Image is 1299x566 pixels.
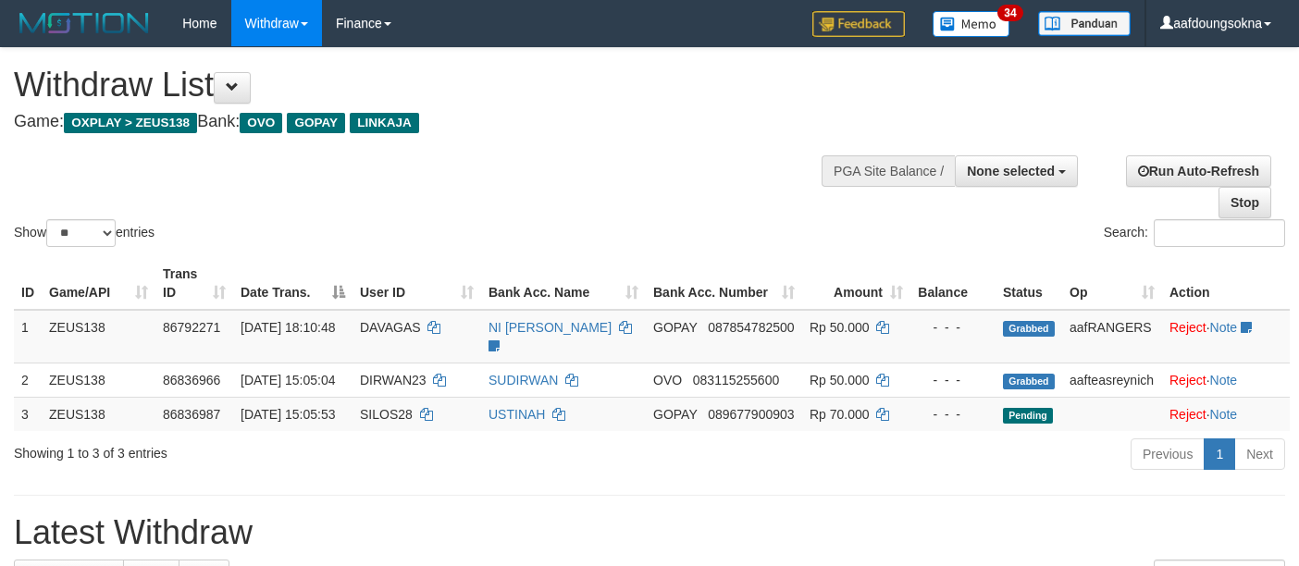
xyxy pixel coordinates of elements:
[1169,407,1206,422] a: Reject
[812,11,905,37] img: Feedback.jpg
[489,373,558,388] a: SUDIRWAN
[42,363,155,397] td: ZEUS138
[646,257,802,310] th: Bank Acc. Number: activate to sort column ascending
[241,373,335,388] span: [DATE] 15:05:04
[350,113,419,133] span: LINKAJA
[1162,310,1290,363] td: ·
[1062,363,1162,397] td: aafteasreynich
[14,257,42,310] th: ID
[1003,374,1055,389] span: Grabbed
[489,320,612,335] a: NI [PERSON_NAME]
[810,373,870,388] span: Rp 50.000
[918,371,988,389] div: - - -
[14,514,1285,551] h1: Latest Withdraw
[955,155,1078,187] button: None selected
[14,113,847,131] h4: Game: Bank:
[360,407,413,422] span: SILOS28
[14,310,42,363] td: 1
[1210,407,1238,422] a: Note
[1062,257,1162,310] th: Op: activate to sort column ascending
[1104,219,1285,247] label: Search:
[287,113,345,133] span: GOPAY
[810,320,870,335] span: Rp 50.000
[1131,438,1205,470] a: Previous
[1169,373,1206,388] a: Reject
[1210,373,1238,388] a: Note
[822,155,955,187] div: PGA Site Balance /
[360,320,421,335] span: DAVAGAS
[14,437,527,462] div: Showing 1 to 3 of 3 entries
[708,320,794,335] span: Copy 087854782500 to clipboard
[241,320,335,335] span: [DATE] 18:10:48
[1169,320,1206,335] a: Reject
[233,257,353,310] th: Date Trans.: activate to sort column descending
[653,373,682,388] span: OVO
[163,407,220,422] span: 86836987
[46,219,116,247] select: Showentries
[802,257,910,310] th: Amount: activate to sort column ascending
[14,9,155,37] img: MOTION_logo.png
[1204,438,1235,470] a: 1
[481,257,646,310] th: Bank Acc. Name: activate to sort column ascending
[14,219,155,247] label: Show entries
[64,113,197,133] span: OXPLAY > ZEUS138
[1038,11,1131,36] img: panduan.png
[1219,187,1271,218] a: Stop
[1003,321,1055,337] span: Grabbed
[1154,219,1285,247] input: Search:
[933,11,1010,37] img: Button%20Memo.svg
[353,257,481,310] th: User ID: activate to sort column ascending
[1126,155,1271,187] a: Run Auto-Refresh
[653,320,697,335] span: GOPAY
[810,407,870,422] span: Rp 70.000
[1234,438,1285,470] a: Next
[163,320,220,335] span: 86792271
[693,373,779,388] span: Copy 083115255600 to clipboard
[1162,257,1290,310] th: Action
[918,405,988,424] div: - - -
[14,67,847,104] h1: Withdraw List
[1003,408,1053,424] span: Pending
[996,257,1062,310] th: Status
[42,310,155,363] td: ZEUS138
[14,363,42,397] td: 2
[967,164,1055,178] span: None selected
[1062,310,1162,363] td: aafRANGERS
[910,257,996,310] th: Balance
[360,373,427,388] span: DIRWAN23
[155,257,233,310] th: Trans ID: activate to sort column ascending
[918,318,988,337] div: - - -
[14,397,42,431] td: 3
[1162,363,1290,397] td: ·
[1162,397,1290,431] td: ·
[241,407,335,422] span: [DATE] 15:05:53
[489,407,545,422] a: USTINAH
[653,407,697,422] span: GOPAY
[1210,320,1238,335] a: Note
[42,397,155,431] td: ZEUS138
[240,113,282,133] span: OVO
[42,257,155,310] th: Game/API: activate to sort column ascending
[163,373,220,388] span: 86836966
[708,407,794,422] span: Copy 089677900903 to clipboard
[997,5,1022,21] span: 34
